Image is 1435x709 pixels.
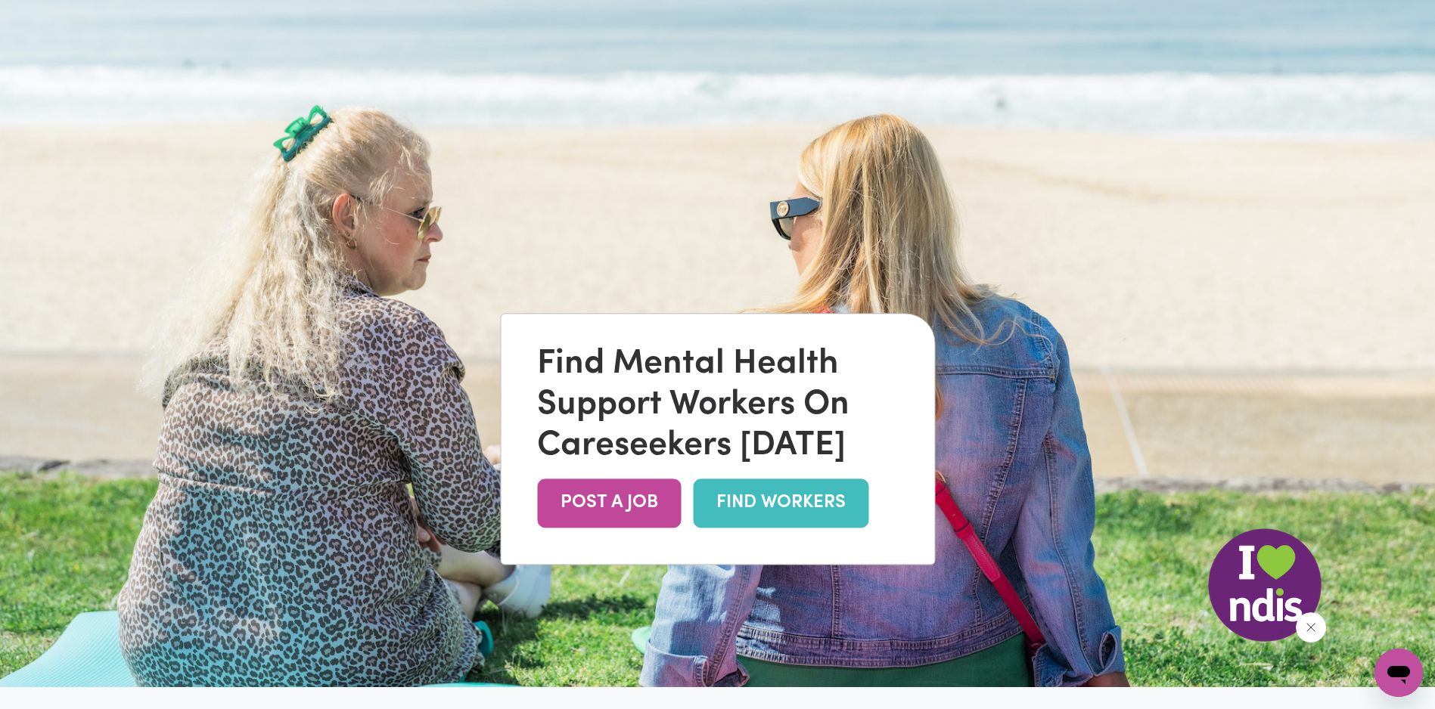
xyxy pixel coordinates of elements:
img: NDIS Logo [1208,528,1322,642]
div: Find Mental Health Support Workers On Careseekers [DATE] [537,344,898,466]
a: FIND WORKERS [693,478,868,528]
span: Need any help? [9,11,92,23]
iframe: Button to launch messaging window [1374,649,1423,697]
iframe: Close message [1296,612,1326,642]
a: POST A JOB [537,478,681,528]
